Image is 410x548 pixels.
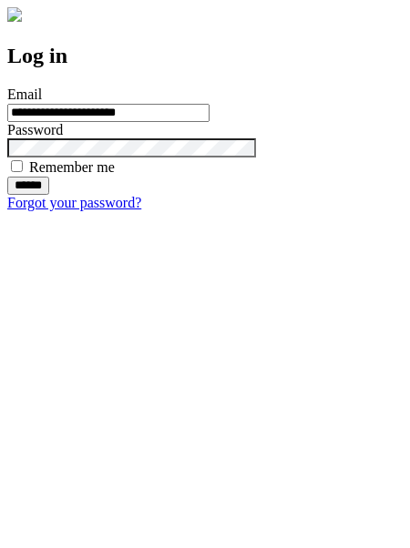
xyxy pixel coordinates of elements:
a: Forgot your password? [7,195,141,210]
h2: Log in [7,44,403,68]
label: Email [7,86,42,102]
label: Remember me [29,159,115,175]
img: logo-4e3dc11c47720685a147b03b5a06dd966a58ff35d612b21f08c02c0306f2b779.png [7,7,22,22]
label: Password [7,122,63,137]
